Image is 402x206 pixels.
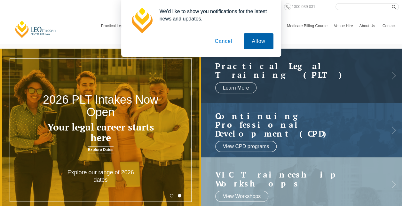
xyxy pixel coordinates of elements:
[40,122,161,143] h3: Your legal career starts here
[244,33,273,49] button: Allow
[129,8,154,33] img: notification icon
[170,194,173,197] button: 1
[215,141,277,152] a: View CPD programs
[215,61,375,79] h2: Practical Legal Training (PLT)
[40,93,161,119] h2: 2026 PLT Intakes Now Open
[215,111,375,138] a: Continuing ProfessionalDevelopment (CPD)
[215,170,375,188] a: VIC Traineeship Workshops
[88,146,113,153] a: Explore Dates
[215,191,269,202] a: View Workshops
[215,82,257,93] a: Learn More
[154,8,273,22] div: We'd like to show you notifications for the latest news and updates.
[207,33,240,49] button: Cancel
[215,61,375,79] a: Practical LegalTraining (PLT)
[215,111,375,138] h2: Continuing Professional Development (CPD)
[60,169,141,184] p: Explore our range of 2026 dates
[178,194,181,197] button: 2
